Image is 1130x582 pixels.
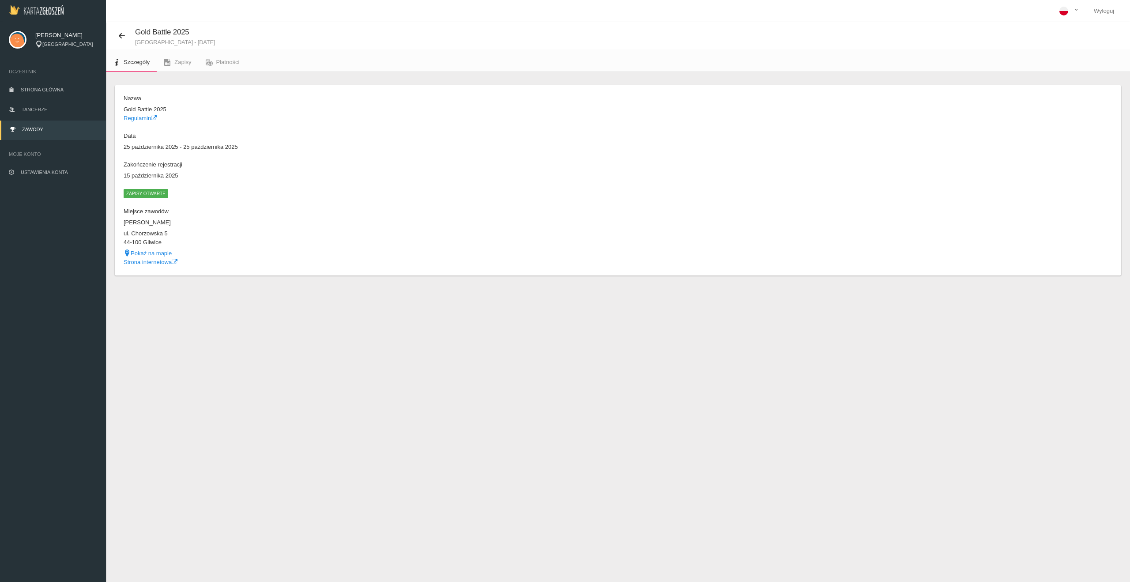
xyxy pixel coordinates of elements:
[124,143,614,151] dd: 25 października 2025 - 25 października 2025
[135,39,215,45] small: [GEOGRAPHIC_DATA] - [DATE]
[124,250,172,257] a: Pokaż na mapie
[35,41,97,48] div: [GEOGRAPHIC_DATA]
[124,115,157,121] a: Regulamin
[22,127,43,132] span: Zawody
[124,132,614,140] dt: Data
[124,259,177,265] a: Strona internetowa
[124,238,614,247] dd: 44-100 Gliwice
[124,94,614,103] dt: Nazwa
[124,189,168,198] span: Zapisy otwarte
[22,107,47,112] span: Tancerze
[124,59,150,65] span: Szczegóły
[199,53,247,72] a: Płatności
[106,53,157,72] a: Szczegóły
[124,160,614,169] dt: Zakończenie rejestracji
[174,59,191,65] span: Zapisy
[135,28,189,36] span: Gold Battle 2025
[9,5,64,15] img: Logo
[35,31,97,40] span: [PERSON_NAME]
[21,170,68,175] span: Ustawienia konta
[124,171,614,180] dd: 15 października 2025
[124,218,614,227] dd: [PERSON_NAME]
[9,31,26,49] img: svg
[124,229,614,238] dd: ul. Chorzowska 5
[21,87,64,92] span: Strona główna
[124,207,614,216] dt: Miejsce zawodów
[9,67,97,76] span: Uczestnik
[216,59,240,65] span: Płatności
[157,53,198,72] a: Zapisy
[9,150,97,159] span: Moje konto
[124,105,614,114] dd: Gold Battle 2025
[124,190,168,197] a: Zapisy otwarte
